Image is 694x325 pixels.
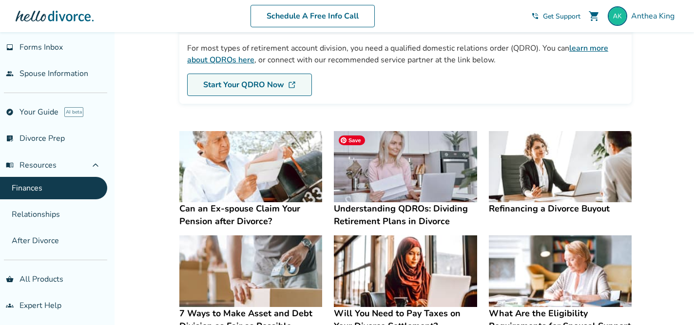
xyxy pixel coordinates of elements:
a: Schedule A Free Info Call [251,5,375,27]
span: list_alt_check [6,134,14,142]
span: shopping_basket [6,275,14,283]
img: Understanding QDROs: Dividing Retirement Plans in Divorce [334,131,477,203]
span: AI beta [64,107,83,117]
span: shopping_cart [588,10,600,22]
span: explore [6,108,14,116]
span: menu_book [6,161,14,169]
span: people [6,70,14,77]
a: Can an Ex-spouse Claim Your Pension after Divorce?Can an Ex-spouse Claim Your Pension after Divorce? [179,131,322,228]
img: Will You Need to Pay Taxes on Your Divorce Settlement? [334,235,477,307]
img: DL [288,81,296,89]
h4: Can an Ex-spouse Claim Your Pension after Divorce? [179,202,322,228]
iframe: Chat Widget [645,278,694,325]
img: What Are the Eligibility Requirements for Spousal Support or Alimony? [489,235,632,307]
a: Refinancing a Divorce BuyoutRefinancing a Divorce Buyout [489,131,632,215]
img: 7 Ways to Make Asset and Debt Division as Fair as Possible [179,235,322,307]
h4: Refinancing a Divorce Buyout [489,202,632,215]
img: antheakingnyc@gmail.com [608,6,627,26]
span: groups [6,302,14,309]
span: inbox [6,43,14,51]
a: Start Your QDRO Now [187,74,312,96]
div: For most types of retirement account division, you need a qualified domestic relations order (QDR... [187,42,624,66]
span: expand_less [90,159,101,171]
span: Anthea King [631,11,678,21]
span: Resources [6,160,57,171]
a: Understanding QDROs: Dividing Retirement Plans in DivorceUnderstanding QDROs: Dividing Retirement... [334,131,477,228]
span: Forms Inbox [19,42,63,53]
img: Can an Ex-spouse Claim Your Pension after Divorce? [179,131,322,203]
span: Save [339,135,365,145]
a: phone_in_talkGet Support [531,12,580,21]
span: Get Support [543,12,580,21]
span: phone_in_talk [531,12,539,20]
h4: Understanding QDROs: Dividing Retirement Plans in Divorce [334,202,477,228]
img: Refinancing a Divorce Buyout [489,131,632,203]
